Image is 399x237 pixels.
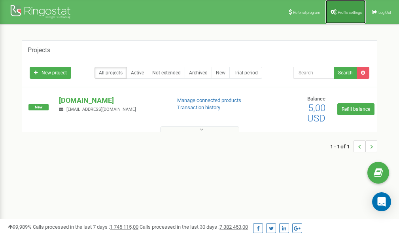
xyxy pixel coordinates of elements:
[338,10,362,15] span: Profile settings
[229,67,262,79] a: Trial period
[28,47,50,54] h5: Projects
[334,67,357,79] button: Search
[95,67,127,79] a: All projects
[378,10,391,15] span: Log Out
[307,102,325,124] span: 5,00 USD
[337,103,374,115] a: Refill balance
[330,133,377,160] nav: ...
[127,67,148,79] a: Active
[140,224,248,230] span: Calls processed in the last 30 days :
[59,95,164,106] p: [DOMAIN_NAME]
[28,104,49,110] span: New
[185,67,212,79] a: Archived
[148,67,185,79] a: Not extended
[177,104,220,110] a: Transaction history
[110,224,138,230] u: 1 745 115,00
[372,192,391,211] div: Open Intercom Messenger
[293,67,334,79] input: Search
[30,67,71,79] a: New project
[33,224,138,230] span: Calls processed in the last 7 days :
[307,96,325,102] span: Balance
[8,224,32,230] span: 99,989%
[212,67,230,79] a: New
[330,140,354,152] span: 1 - 1 of 1
[293,10,320,15] span: Referral program
[219,224,248,230] u: 7 382 453,00
[177,97,241,103] a: Manage connected products
[66,107,136,112] span: [EMAIL_ADDRESS][DOMAIN_NAME]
